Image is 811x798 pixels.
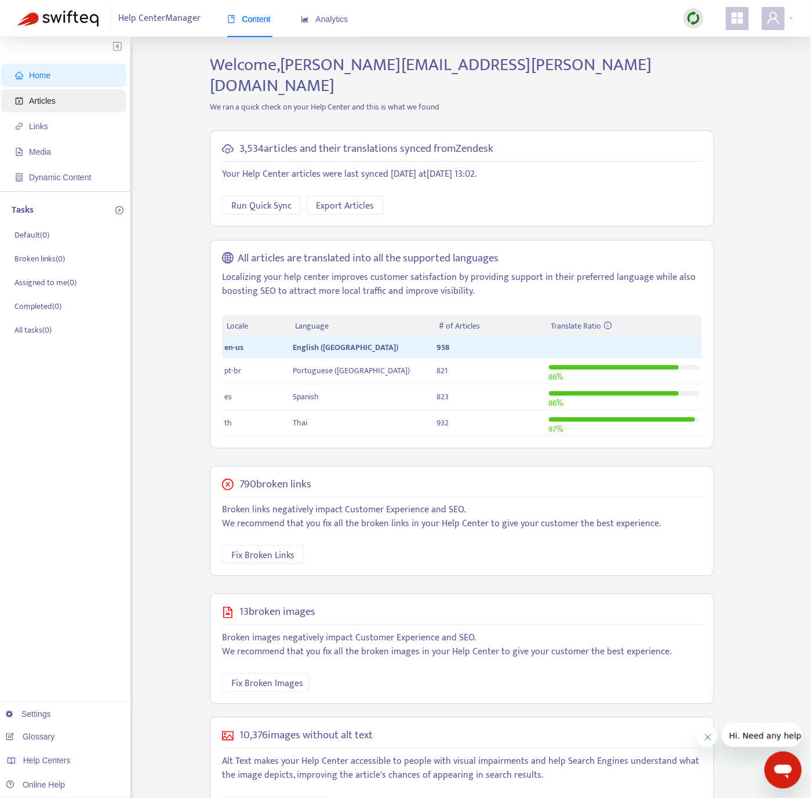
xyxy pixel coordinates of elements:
p: Localizing your help center improves customer satisfaction by providing support in their preferre... [222,271,702,298]
button: Export Articles [307,196,383,214]
span: cloud-sync [222,143,234,155]
span: close-circle [222,479,234,490]
span: Links [29,122,48,131]
p: Broken links negatively impact Customer Experience and SEO. We recommend that you fix all the bro... [222,503,702,531]
span: 958 [437,341,449,354]
th: Locale [222,315,290,338]
th: # of Articles [434,315,546,338]
p: We ran a quick check on your Help Center and this is what we found [201,101,723,113]
span: Fix Broken Links [231,548,294,563]
span: book [227,15,235,23]
span: English ([GEOGRAPHIC_DATA]) [293,341,398,354]
p: Completed ( 0 ) [14,300,61,312]
span: Run Quick Sync [231,199,292,213]
span: 97 % [549,422,563,436]
span: Help Center Manager [119,8,201,30]
a: Online Help [6,780,65,789]
span: pt-br [224,364,241,377]
button: Fix Broken Images [222,673,309,692]
p: Assigned to me ( 0 ) [14,276,77,289]
h5: 10,376 images without alt text [239,729,373,742]
button: Fix Broken Links [222,545,304,564]
img: sync.dc5367851b00ba804db3.png [686,11,701,25]
p: Broken links ( 0 ) [14,253,65,265]
span: es [224,390,232,403]
span: Welcome, [PERSON_NAME][EMAIL_ADDRESS][PERSON_NAME][DOMAIN_NAME] [210,50,652,100]
h5: 13 broken images [239,606,315,619]
iframe: Message from company [722,723,802,747]
img: Swifteq [17,10,99,27]
span: plus-circle [115,206,123,214]
span: file-image [222,607,234,618]
span: account-book [15,97,23,105]
h5: All articles are translated into all the supported languages [238,252,499,265]
span: 823 [437,390,449,403]
p: Tasks [12,203,34,217]
span: Articles [29,96,56,105]
p: Default ( 0 ) [14,229,49,241]
span: Hi. Need any help? [7,8,83,17]
span: Home [29,71,50,80]
span: en-us [224,341,243,354]
div: Translate Ratio [551,320,697,333]
span: appstore [730,11,744,25]
p: All tasks ( 0 ) [14,324,52,336]
span: 821 [437,364,448,377]
span: Fix Broken Images [231,676,303,691]
span: global [222,252,234,265]
p: Broken images negatively impact Customer Experience and SEO. We recommend that you fix all the br... [222,631,702,659]
p: Your Help Center articles were last synced [DATE] at [DATE] 13:02 . [222,167,702,181]
span: th [224,416,232,429]
th: Language [290,315,434,338]
h5: 790 broken links [239,478,311,491]
span: user [766,11,780,25]
span: Help Centers [23,756,71,765]
span: area-chart [301,15,309,23]
span: home [15,71,23,79]
span: file-image [15,148,23,156]
span: container [15,173,23,181]
span: 932 [437,416,449,429]
span: Portuguese ([GEOGRAPHIC_DATA]) [293,364,410,377]
span: picture [222,730,234,742]
iframe: Close message [696,726,718,748]
span: Media [29,147,51,156]
p: Alt Text makes your Help Center accessible to people with visual impairments and help Search Engi... [222,755,702,782]
span: Export Articles [316,199,374,213]
span: Thai [293,416,307,429]
h5: 3,534 articles and their translations synced from Zendesk [239,143,493,156]
span: 86 % [549,396,563,410]
iframe: Button to launch messaging window [765,752,802,789]
a: Glossary [6,732,54,741]
span: Content [227,14,271,24]
span: Spanish [293,390,319,403]
button: Run Quick Sync [222,196,301,214]
span: Dynamic Content [29,173,91,182]
span: 86 % [549,370,563,384]
a: Settings [6,709,51,719]
span: link [15,122,23,130]
span: Analytics [301,14,348,24]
